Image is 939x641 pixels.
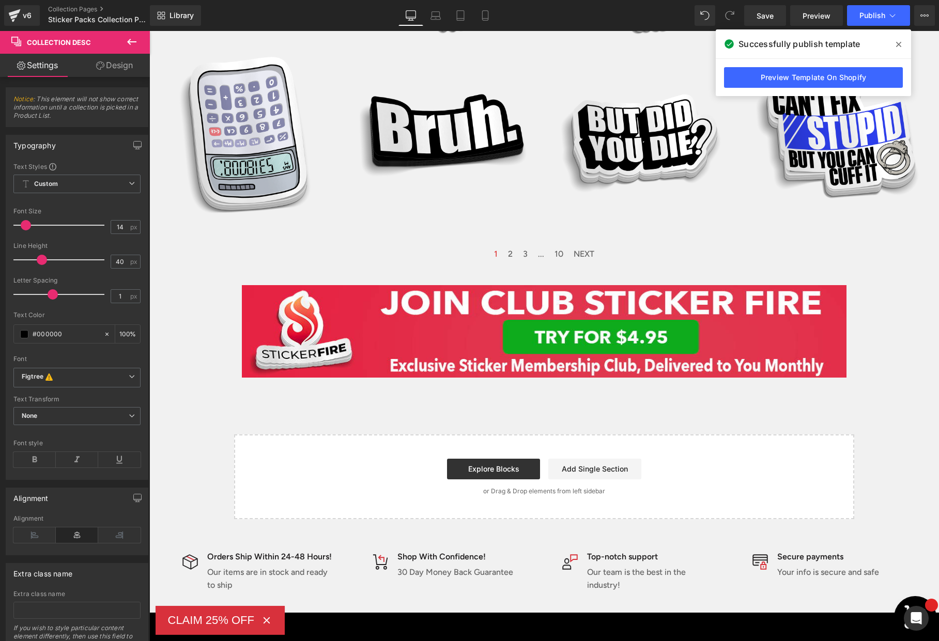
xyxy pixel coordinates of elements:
span: px [130,224,139,230]
a: Collection Pages [48,5,167,13]
span: Support & Policies [188,609,257,618]
a: Laptop [423,5,448,26]
a: New Library [150,5,201,26]
input: Color [33,329,99,340]
span: px [130,258,139,265]
span: Products [33,609,69,618]
img: tab_keywords_by_traffic_grey.svg [103,65,111,73]
span: ... [389,215,395,231]
div: Extra class name [13,590,141,598]
span: 1 [345,215,348,231]
img: tab_domain_overview_orange.svg [28,65,36,73]
a: Tablet [448,5,473,26]
button: Undo [695,5,715,26]
div: Letter Spacing [13,277,141,284]
span: Successfully publish template [738,38,860,50]
img: Boobies Sticker [13,20,185,192]
p: Secure payments [628,519,730,533]
button: Publish [847,5,910,26]
div: v6 [21,9,34,22]
div: Alignment [13,515,141,522]
img: logo_orange.svg [17,17,25,25]
i: Figtree [22,372,43,383]
div: Text Styles [13,162,141,170]
p: Top-notch support [438,519,567,533]
a: Add Single Section [399,428,492,448]
p: 30 Day Money Back Guarantee [248,535,364,548]
span: 2 [359,215,363,231]
a: Preview [790,5,843,26]
span: : This element will not show correct information until a collection is picked in a Product List. [13,95,141,127]
div: Open Intercom Messenger [904,606,929,631]
div: % [115,325,140,343]
b: None [22,412,38,419]
div: Font Size [13,208,141,215]
span: Collection Desc [27,38,91,46]
div: Typography [13,135,56,150]
span: Sticker Packs Collection Page [48,15,147,24]
span: Library [170,11,194,20]
a: Explore Blocks [298,428,391,448]
a: Design [77,54,152,77]
div: Keywords by Traffic [114,66,174,73]
p: Our team is the best in the industry! [438,535,567,561]
span: px [130,293,139,300]
a: Notice [13,95,33,103]
button: Redo [719,5,740,26]
div: Alignment [13,488,49,503]
a: Desktop [398,5,423,26]
div: Extra class name [13,564,72,578]
span: Contact information [343,609,421,618]
a: Preview Template On Shopify [724,67,903,88]
div: Line Height [13,242,141,249]
span: NEXT [424,215,445,231]
a: v6 [4,5,40,26]
div: Text Color [13,311,141,319]
img: website_grey.svg [17,27,25,35]
p: Shop With Confidence! [248,519,364,533]
img: Bruh. Sticker [210,20,382,192]
span: Preview [803,10,830,21]
span: Publish [859,11,885,20]
div: Font [13,355,141,363]
span: 3 [374,215,378,231]
button: Support & Policies [188,607,307,620]
p: Orders Ship Within 24-48 Hours! [58,519,187,533]
div: Font style [13,440,141,447]
img: But You Can Cuff It Sticker [605,20,777,192]
p: Our items are in stock and ready to ship [58,535,187,561]
img: But Did You Die? Sticker [408,20,580,192]
div: Text Transform [13,396,141,403]
button: Contact information [343,607,757,620]
p: Your info is secure and safe [628,535,730,548]
div: Domain: [DOMAIN_NAME] [27,27,114,35]
button: Products [33,607,152,620]
div: v 4.0.25 [29,17,51,25]
b: Custom [34,180,58,189]
span: 10 [405,215,414,231]
a: Mobile [473,5,498,26]
span: Save [757,10,774,21]
p: or Drag & Drop elements from left sidebar [101,457,688,464]
div: Domain Overview [39,66,93,73]
button: More [914,5,935,26]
